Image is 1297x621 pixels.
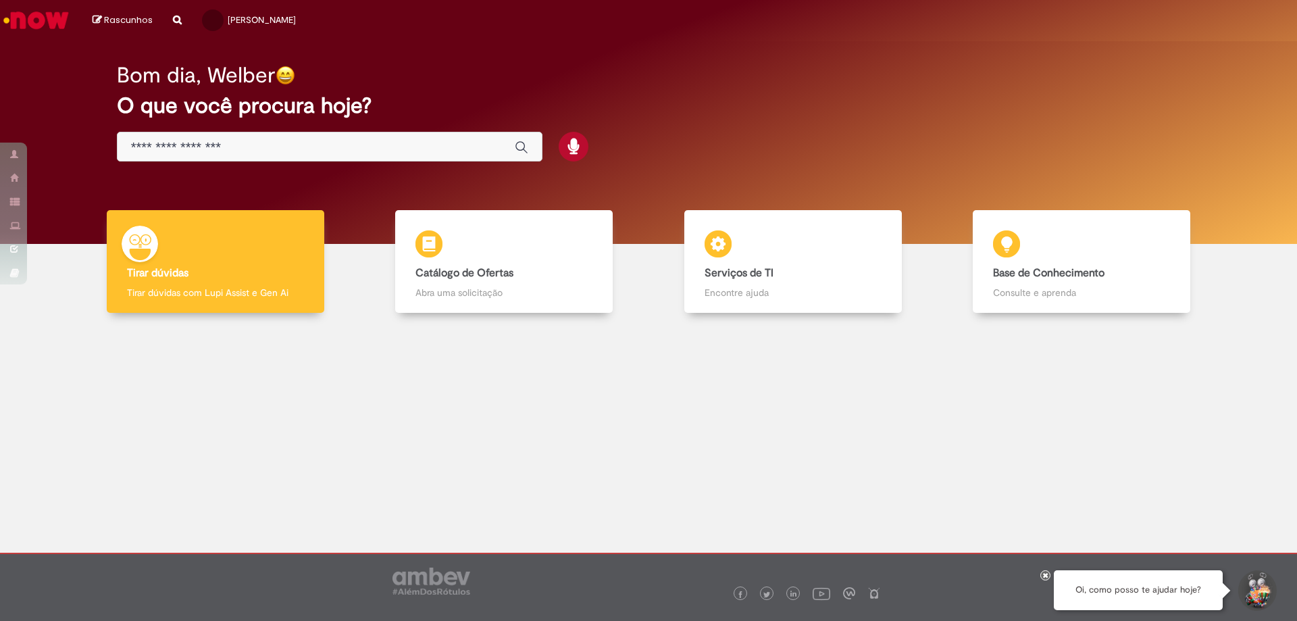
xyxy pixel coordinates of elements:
[415,266,513,280] b: Catálogo de Ofertas
[360,210,649,314] a: Catálogo de Ofertas Abra uma solicitação
[71,210,360,314] a: Tirar dúvidas Tirar dúvidas com Lupi Assist e Gen Ai
[705,286,882,299] p: Encontre ajuda
[843,587,855,599] img: logo_footer_workplace.png
[117,64,276,87] h2: Bom dia, Welber
[93,14,153,27] a: Rascunhos
[763,591,770,598] img: logo_footer_twitter.png
[648,210,938,314] a: Serviços de TI Encontre ajuda
[276,66,295,85] img: happy-face.png
[705,266,773,280] b: Serviços de TI
[993,266,1104,280] b: Base de Conhecimento
[1054,570,1223,610] div: Oi, como posso te ajudar hoje?
[993,286,1170,299] p: Consulte e aprenda
[127,266,188,280] b: Tirar dúvidas
[1236,570,1277,611] button: Iniciar Conversa de Suporte
[813,585,830,602] img: logo_footer_youtube.png
[737,591,744,598] img: logo_footer_facebook.png
[938,210,1227,314] a: Base de Conhecimento Consulte e aprenda
[392,568,470,595] img: logo_footer_ambev_rotulo_gray.png
[1,7,71,34] img: ServiceNow
[415,286,592,299] p: Abra uma solicitação
[127,286,304,299] p: Tirar dúvidas com Lupi Assist e Gen Ai
[868,587,880,599] img: logo_footer_naosei.png
[117,94,1181,118] h2: O que você procura hoje?
[104,14,153,26] span: Rascunhos
[790,591,797,599] img: logo_footer_linkedin.png
[228,14,296,26] span: [PERSON_NAME]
